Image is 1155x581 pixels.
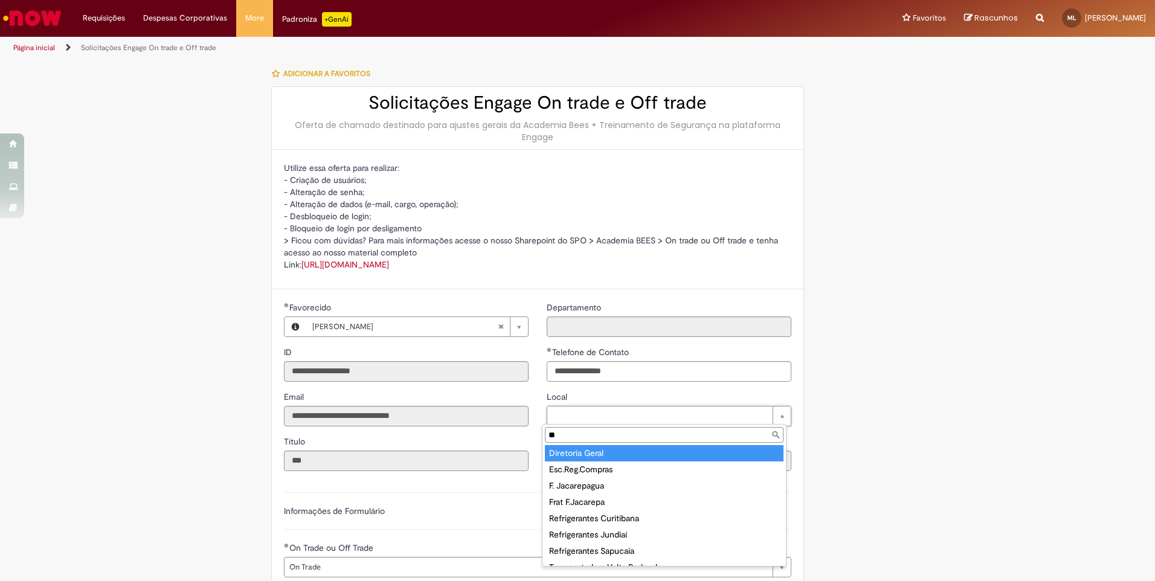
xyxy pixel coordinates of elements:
[545,543,783,559] div: Refrigerantes Sapucaia
[545,527,783,543] div: Refrigerantes Jundiaí
[545,494,783,510] div: Frat F.Jacarepa
[545,478,783,494] div: F. Jacarepagua
[542,445,786,566] ul: Local
[545,510,783,527] div: Refrigerantes Curitibana
[545,461,783,478] div: Esc.Reg.Compras
[545,559,783,576] div: Transportadora Volta Redonda
[545,445,783,461] div: Diretoria Geral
